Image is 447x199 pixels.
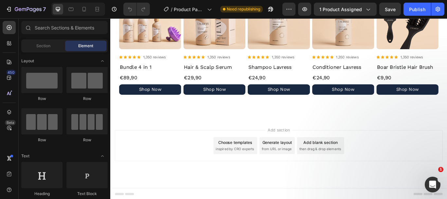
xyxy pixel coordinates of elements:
button: Shop Now [160,77,232,89]
h2: Boar Bristle Hair Brush [310,52,383,61]
span: then drag & drop elements [220,149,269,155]
button: 1 product assigned [314,3,377,16]
div: Row [21,96,63,102]
span: Add section [181,127,212,134]
div: Generate layout [177,141,212,148]
h2: Shampoo Lavress [160,52,232,61]
p: 7 [43,5,46,13]
span: Toggle open [97,151,108,161]
span: Section [36,43,50,49]
button: Shop Now [310,77,383,89]
div: €29,90 [85,65,107,73]
div: Text Block [66,191,108,197]
div: Add blank section [225,141,265,148]
button: Shop Now [85,77,157,89]
span: Layout [21,58,34,64]
p: 1,350 reviews [188,42,215,49]
input: Search Sections & Elements [21,21,108,34]
span: / [171,6,172,13]
span: from URL or image [176,149,211,155]
div: Shop Now [108,78,134,88]
span: Toggle open [97,56,108,66]
div: Shop Now [258,78,284,88]
iframe: Intercom live chat [425,177,440,192]
span: Text [21,153,29,159]
span: 1 [438,167,443,172]
div: €24,90 [235,65,257,73]
div: 450 [6,70,16,75]
p: 1,350 reviews [263,42,290,49]
p: 1,350 reviews [113,42,140,49]
div: Heading [21,191,63,197]
div: €9,90 [310,65,328,73]
div: Publish [409,6,425,13]
span: inspired by CRO experts [123,149,168,155]
iframe: Design area [110,18,447,199]
button: Publish [403,3,431,16]
div: Row [66,137,108,143]
h2: Hair & Scalp Serum [85,52,157,61]
div: €24,90 [160,65,181,73]
div: Shop Now [333,78,359,88]
p: 1,350 reviews [338,42,365,49]
span: Element [78,43,93,49]
span: Need republishing [227,6,260,12]
button: Shop Now [235,77,308,89]
button: 7 [3,3,49,16]
div: Row [21,137,63,143]
div: Beta [5,120,16,125]
div: Row [66,96,108,102]
h2: Conditioner Lavress [235,52,308,61]
button: Save [379,3,401,16]
span: Product Page - Bundle 4 in 1 [174,6,205,13]
div: Undo/Redo [123,3,150,16]
div: Choose templates [126,141,166,148]
span: Save [385,7,396,12]
div: Shop Now [183,78,209,88]
span: 1 product assigned [319,6,362,13]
